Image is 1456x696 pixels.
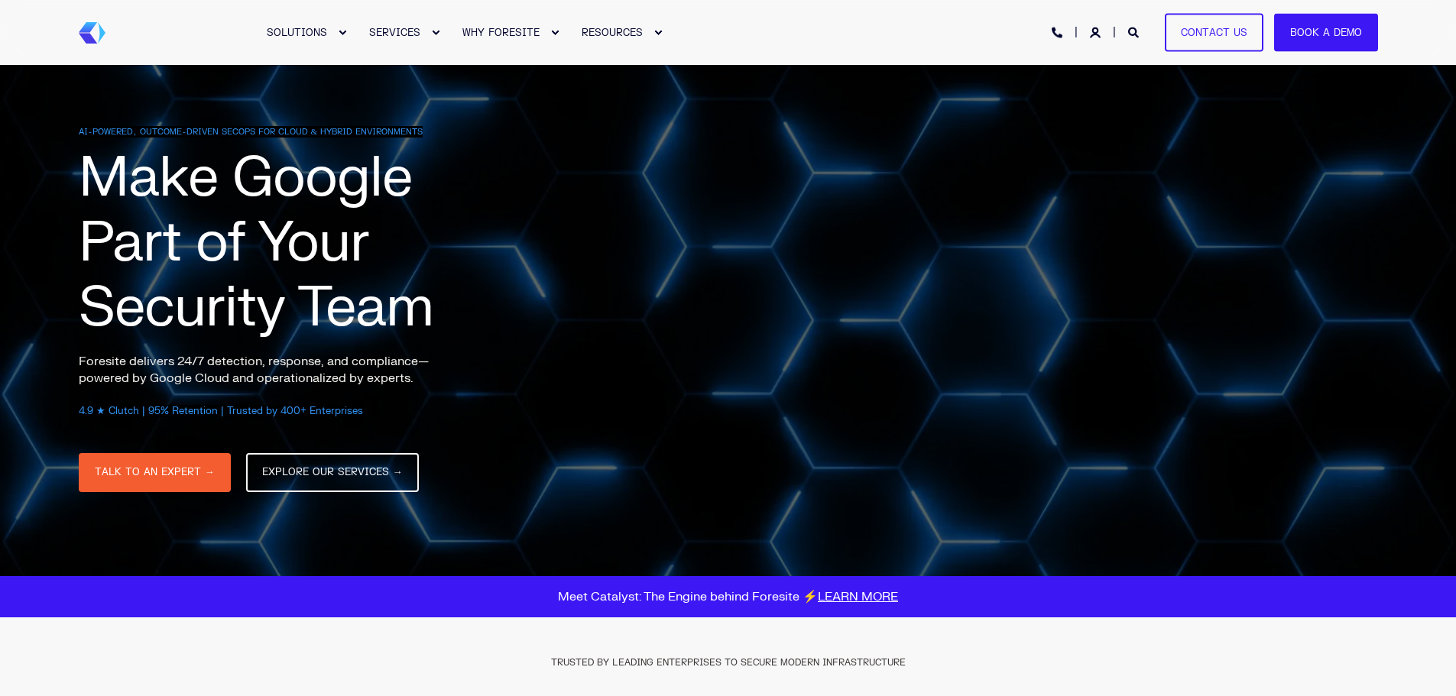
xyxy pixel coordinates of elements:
span: AI-POWERED, OUTCOME-DRIVEN SECOPS FOR CLOUD & HYBRID ENVIRONMENTS [79,126,423,138]
span: WHY FORESITE [462,26,540,38]
div: Expand RESOURCES [653,28,663,37]
div: Expand WHY FORESITE [550,28,559,37]
span: SOLUTIONS [267,26,327,38]
a: Back to Home [79,22,105,44]
span: 4.9 ★ Clutch | 95% Retention | Trusted by 400+ Enterprises [79,405,363,417]
a: Open Search [1128,25,1142,38]
div: Expand SERVICES [431,28,440,37]
a: Contact Us [1165,13,1263,52]
span: Make Google Part of Your Security Team [79,143,433,343]
a: Book a Demo [1274,13,1378,52]
p: Foresite delivers 24/7 detection, response, and compliance—powered by Google Cloud and operationa... [79,353,461,387]
a: TALK TO AN EXPERT → [79,453,231,492]
a: Login [1090,25,1104,38]
span: TRUSTED BY LEADING ENTERPRISES TO SECURE MODERN INFRASTRUCTURE [551,656,906,668]
img: Foresite brand mark, a hexagon shape of blues with a directional arrow to the right hand side [79,22,105,44]
span: RESOURCES [582,26,643,38]
a: EXPLORE OUR SERVICES → [246,453,419,492]
span: Meet Catalyst: The Engine behind Foresite ⚡️ [558,589,898,604]
a: LEARN MORE [818,589,898,604]
div: Expand SOLUTIONS [338,28,347,37]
